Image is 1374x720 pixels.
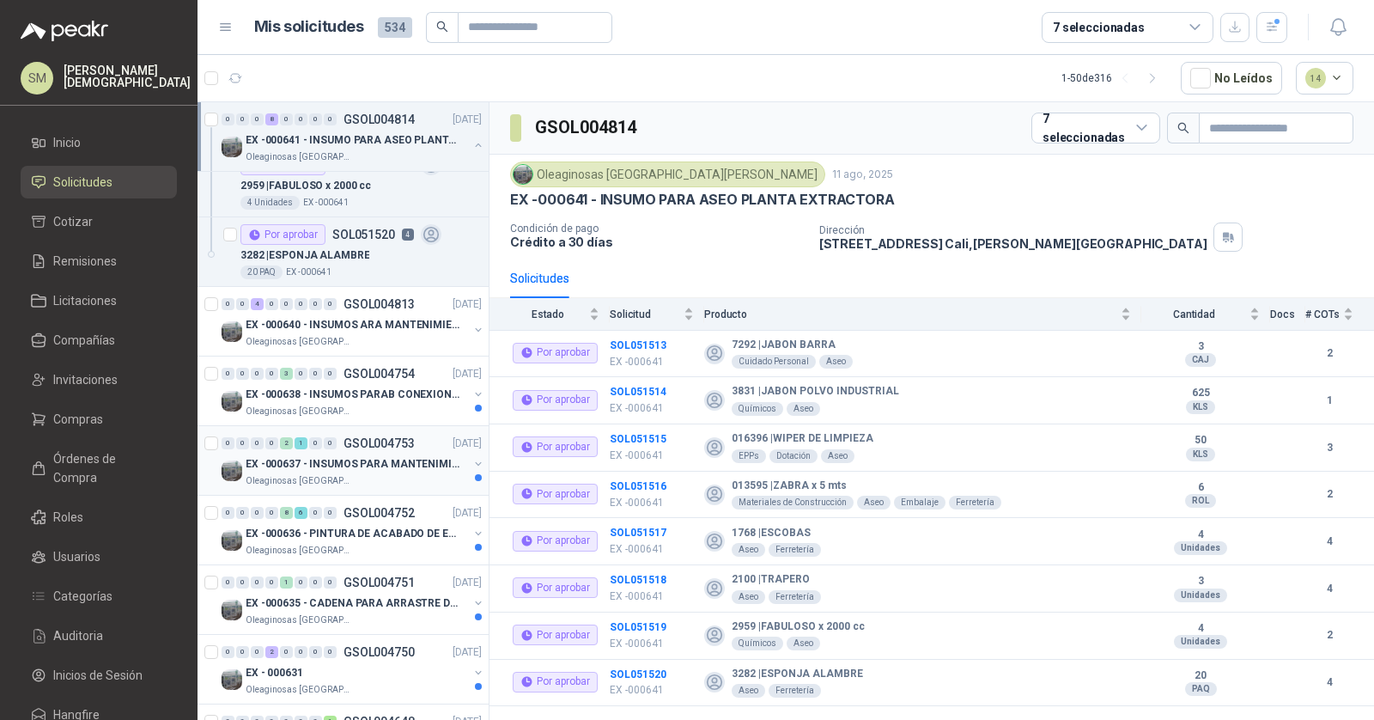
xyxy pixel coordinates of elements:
div: Aseo [732,590,765,604]
div: 0 [280,113,293,125]
p: [DATE] [453,575,482,591]
a: Licitaciones [21,284,177,317]
p: EX -000641 [286,265,331,279]
div: 4 Unidades [240,196,300,210]
p: 3282 | ESPONJA ALAMBRE [240,247,369,264]
a: Remisiones [21,245,177,278]
p: [DATE] [453,644,482,661]
div: 1 [280,577,293,589]
div: Químicos [732,637,783,650]
p: EX -000641 [610,495,694,511]
span: Categorías [53,587,112,606]
span: Invitaciones [53,370,118,389]
div: 2 [265,646,278,658]
a: Inicio [21,126,177,159]
p: [DATE] [453,112,482,128]
a: Invitaciones [21,363,177,396]
div: 6 [295,507,307,519]
p: Oleaginosas [GEOGRAPHIC_DATA][PERSON_NAME] [246,150,354,164]
a: SOL051518 [610,574,666,586]
p: [STREET_ADDRESS] Cali , [PERSON_NAME][GEOGRAPHIC_DATA] [819,236,1207,251]
div: CAJ [1185,353,1216,367]
b: 7292 | JABON BARRA [732,339,836,352]
span: Remisiones [53,252,117,271]
p: Crédito a 30 días [510,235,806,249]
p: EX -000638 - INSUMOS PARAB CONEXION DE [GEOGRAPHIC_DATA] Y A [246,387,459,403]
div: 0 [251,507,264,519]
div: 0 [280,646,293,658]
a: 0 0 0 0 3 0 0 0 GSOL004754[DATE] Company LogoEX -000638 - INSUMOS PARAB CONEXION DE [GEOGRAPHIC_D... [222,363,485,418]
div: ROL [1185,494,1216,508]
div: Ferretería [769,590,821,604]
p: EX -000640 - INSUMOS ARA MANTENIMIENTO MECANICO [246,317,459,333]
div: 0 [251,437,264,449]
div: Embalaje [894,496,945,509]
span: Compras [53,410,103,429]
a: SOL051520 [610,668,666,680]
p: [DATE] [453,436,482,452]
div: 0 [222,577,234,589]
p: EX -000641 [610,682,694,699]
a: Solicitudes [21,166,177,198]
div: 0 [280,298,293,310]
a: SOL051513 [610,339,666,351]
p: 11 ago, 2025 [832,167,893,183]
div: Por aprobar [513,577,598,598]
div: Solicitudes [510,269,569,288]
div: Unidades [1174,589,1227,602]
img: Company Logo [222,461,242,481]
span: Cantidad [1141,308,1246,320]
b: 1 [1305,393,1353,409]
b: 2 [1305,345,1353,362]
span: search [436,21,448,33]
img: Company Logo [514,165,532,184]
div: 3 [280,368,293,380]
a: Compras [21,403,177,436]
p: EX -000641 [610,636,694,652]
div: Aseo [787,637,820,650]
p: Oleaginosas [GEOGRAPHIC_DATA][PERSON_NAME] [246,613,354,627]
h3: GSOL004814 [535,114,639,141]
div: 0 [236,368,249,380]
div: 8 [280,507,293,519]
span: search [1177,122,1189,134]
div: PAQ [1185,682,1217,696]
span: Estado [510,308,586,320]
span: Usuarios [53,547,100,566]
a: SOL051519 [610,621,666,633]
span: Producto [704,308,1117,320]
b: 4 [1141,622,1260,636]
div: Ferretería [769,543,821,557]
span: Solicitud [610,308,680,320]
div: Ferretería [949,496,1001,509]
img: Logo peakr [21,21,108,41]
div: Dotación [769,449,818,463]
div: 0 [324,507,337,519]
b: 20 [1141,669,1260,683]
p: 4 [402,229,414,241]
a: SOL051517 [610,527,666,539]
div: 0 [324,437,337,449]
b: SOL051514 [610,386,666,398]
a: 0 0 4 0 0 0 0 0 GSOL004813[DATE] Company LogoEX -000640 - INSUMOS ARA MANTENIMIENTO MECANICOOleag... [222,294,485,349]
th: Solicitud [610,298,704,330]
p: EX -000641 [610,448,694,464]
div: KLS [1186,448,1215,461]
div: Por aprobar [513,390,598,411]
p: GSOL004751 [343,577,415,589]
th: Estado [489,298,610,330]
div: 0 [236,437,249,449]
b: 3282 | ESPONJA ALAMBRE [732,668,863,681]
a: Cotizar [21,205,177,238]
div: 0 [222,298,234,310]
p: [DATE] [453,366,482,382]
p: EX -000641 [303,196,349,210]
div: 0 [222,437,234,449]
p: 2959 | FABULOSO x 2000 cc [240,178,371,194]
div: Aseo [787,402,820,416]
div: 20 PAQ [240,265,283,279]
p: Oleaginosas [GEOGRAPHIC_DATA][PERSON_NAME] [246,544,354,558]
th: Producto [704,298,1141,330]
div: 0 [324,577,337,589]
p: Oleaginosas [GEOGRAPHIC_DATA][PERSON_NAME] [246,474,354,488]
